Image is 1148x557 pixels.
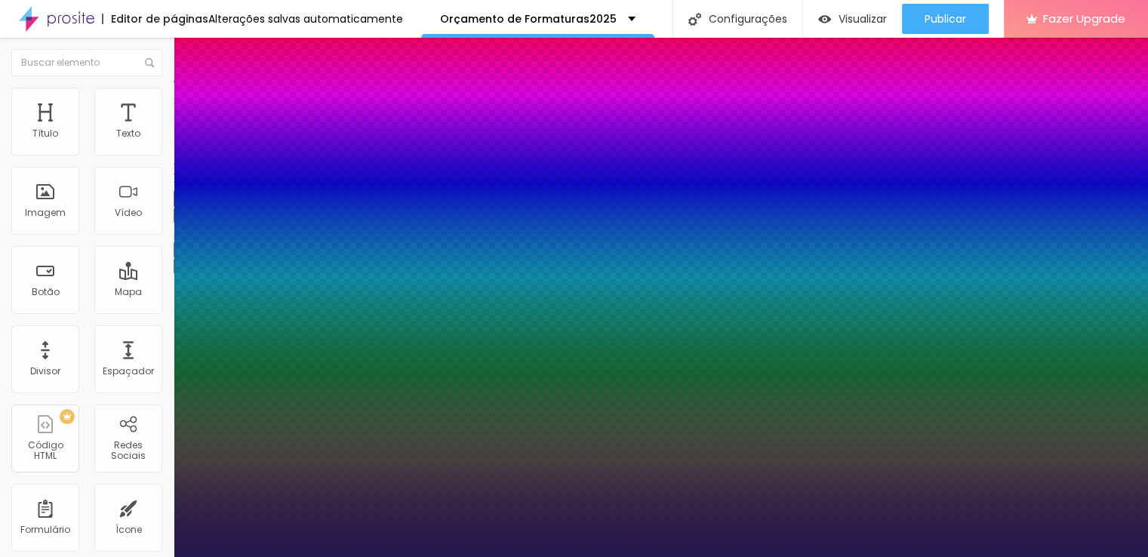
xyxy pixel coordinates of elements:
img: Icone [688,13,701,26]
button: Visualizar [803,4,902,34]
div: Divisor [30,366,60,377]
div: Código HTML [15,440,75,462]
div: Mapa [115,287,142,297]
div: Formulário [20,525,70,535]
div: Espaçador [103,366,154,377]
div: Vídeo [115,208,142,218]
img: view-1.svg [818,13,831,26]
div: Imagem [25,208,66,218]
p: Orçamento de Formaturas2025 [440,14,617,24]
span: Fazer Upgrade [1043,12,1125,25]
button: Publicar [902,4,989,34]
div: Redes Sociais [98,440,158,462]
div: Botão [32,287,60,297]
span: Publicar [925,13,966,25]
div: Ícone [115,525,142,535]
span: Visualizar [839,13,887,25]
div: Título [32,128,58,139]
div: Alterações salvas automaticamente [208,14,403,24]
img: Icone [145,58,154,67]
input: Buscar elemento [11,49,162,76]
div: Texto [116,128,140,139]
div: Editor de páginas [102,14,208,24]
